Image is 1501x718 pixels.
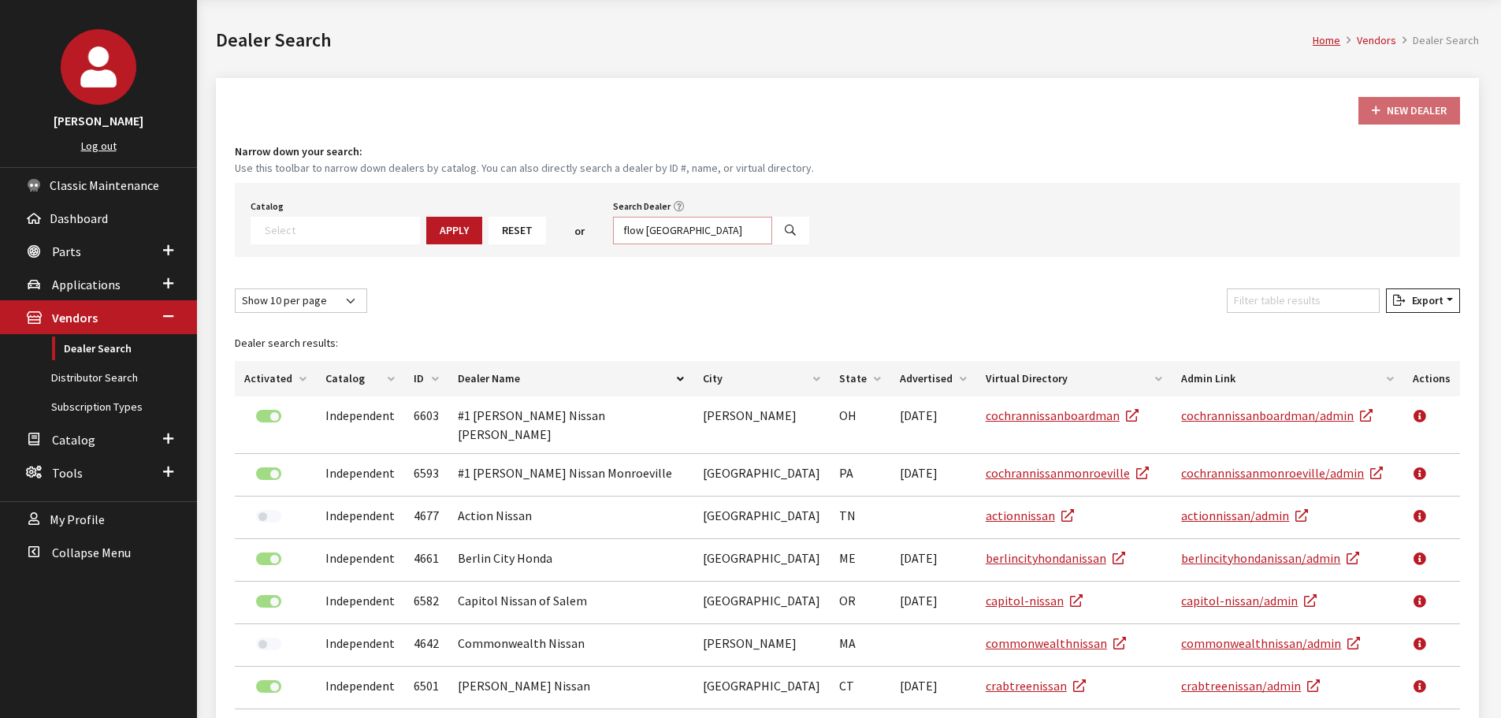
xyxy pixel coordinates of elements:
td: 6582 [404,582,448,624]
span: Catalog [52,432,95,448]
td: PA [830,454,890,497]
th: Dealer Name: activate to sort column descending [448,361,693,396]
td: #1 [PERSON_NAME] Nissan [PERSON_NAME] [448,396,693,454]
td: Independent [316,624,404,667]
th: Activated: activate to sort column ascending [235,361,316,396]
td: Berlin City Honda [448,539,693,582]
a: View Dealer [1413,624,1440,664]
caption: Dealer search results: [235,326,1460,361]
a: berlincityhondanissan/admin [1181,550,1359,566]
span: Classic Maintenance [50,177,159,193]
a: commonwealthnissan/admin [1181,635,1360,651]
td: Action Nissan [448,497,693,539]
th: ID: activate to sort column ascending [404,361,448,396]
td: [PERSON_NAME] Nissan [448,667,693,709]
li: Vendors [1340,32,1396,49]
img: Cheyenne Dorton [61,29,136,105]
th: Virtual Directory: activate to sort column ascending [976,361,1172,396]
span: Tools [52,465,83,481]
a: berlincityhondanissan [986,550,1125,566]
td: MA [830,624,890,667]
a: View Dealer [1413,497,1440,536]
span: Export [1406,293,1443,307]
a: cochrannissanmonroeville [986,465,1149,481]
h4: Narrow down your search: [235,143,1460,160]
td: 4642 [404,624,448,667]
td: [DATE] [890,396,976,454]
td: [DATE] [890,582,976,624]
td: OR [830,582,890,624]
td: Capitol Nissan of Salem [448,582,693,624]
span: Select [251,217,420,244]
span: Collapse Menu [52,545,131,560]
td: Independent [316,454,404,497]
th: Admin Link: activate to sort column ascending [1172,361,1403,396]
td: 6593 [404,454,448,497]
a: actionnissan/admin [1181,508,1308,523]
td: ME [830,539,890,582]
h3: [PERSON_NAME] [16,111,181,130]
td: [GEOGRAPHIC_DATA] [693,539,830,582]
td: Independent [316,582,404,624]
input: Search [613,217,772,244]
a: capitol-nissan/admin [1181,593,1317,608]
span: My Profile [50,512,105,527]
button: Reset [489,217,546,244]
th: State: activate to sort column ascending [830,361,890,396]
li: Dealer Search [1396,32,1479,49]
label: Search Dealer [613,199,671,214]
span: Applications [52,277,121,292]
td: 4677 [404,497,448,539]
button: Apply [426,217,482,244]
a: cochrannissanboardman [986,407,1139,423]
span: or [574,223,585,240]
td: Independent [316,539,404,582]
td: 4661 [404,539,448,582]
td: [DATE] [890,454,976,497]
td: 6501 [404,667,448,709]
a: View Dealer [1413,667,1440,706]
a: View Dealer [1413,582,1440,621]
a: actionnissan [986,508,1074,523]
td: OH [830,396,890,454]
th: City: activate to sort column ascending [693,361,830,396]
td: [DATE] [890,667,976,709]
th: Advertised: activate to sort column ascending [890,361,976,396]
a: View Dealer [1413,454,1440,493]
td: [DATE] [890,539,976,582]
span: Parts [52,244,81,259]
a: Home [1313,33,1340,47]
td: Commonwealth Nissan [448,624,693,667]
span: Dashboard [50,210,108,226]
a: Log out [81,139,117,153]
a: capitol-nissan [986,593,1083,608]
label: Catalog [251,199,284,214]
td: [GEOGRAPHIC_DATA] [693,667,830,709]
button: Search [771,217,809,244]
a: crabtreenissan [986,678,1086,694]
th: Actions [1403,361,1460,396]
td: CT [830,667,890,709]
button: Export [1386,288,1460,313]
h1: Dealer Search [216,26,1313,54]
td: [GEOGRAPHIC_DATA] [693,454,830,497]
span: Vendors [52,311,98,326]
a: crabtreenissan/admin [1181,678,1320,694]
td: 6603 [404,396,448,454]
td: [GEOGRAPHIC_DATA] [693,582,830,624]
small: Use this toolbar to narrow down dealers by catalog. You can also directly search a dealer by ID #... [235,160,1460,177]
td: [PERSON_NAME] [693,624,830,667]
a: cochrannissanmonroeville/admin [1181,465,1383,481]
a: commonwealthnissan [986,635,1126,651]
textarea: Search [265,223,419,237]
input: Filter table results [1227,288,1380,313]
td: Independent [316,396,404,454]
td: #1 [PERSON_NAME] Nissan Monroeville [448,454,693,497]
td: [PERSON_NAME] [693,396,830,454]
td: Independent [316,497,404,539]
th: Catalog: activate to sort column ascending [316,361,404,396]
td: Independent [316,667,404,709]
a: View Dealer [1413,396,1440,436]
td: TN [830,497,890,539]
a: cochrannissanboardman/admin [1181,407,1373,423]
